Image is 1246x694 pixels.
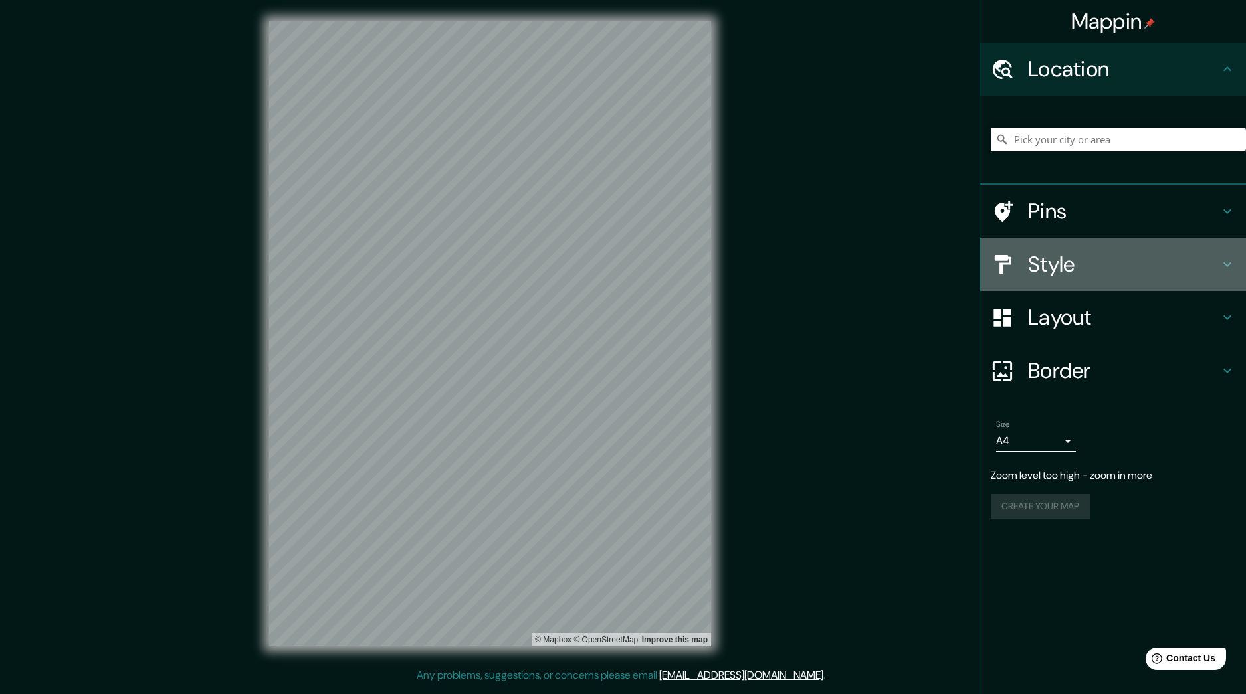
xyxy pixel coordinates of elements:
[980,43,1246,96] div: Location
[991,128,1246,151] input: Pick your city or area
[980,238,1246,291] div: Style
[269,21,711,646] canvas: Map
[659,668,823,682] a: [EMAIL_ADDRESS][DOMAIN_NAME]
[1144,18,1155,29] img: pin-icon.png
[980,344,1246,397] div: Border
[991,468,1235,483] p: Zoom level too high - zoom in more
[996,419,1010,430] label: Size
[1028,357,1219,384] h4: Border
[1028,198,1219,224] h4: Pins
[980,185,1246,238] div: Pins
[1028,304,1219,331] h4: Layout
[642,635,708,644] a: Map feedback
[535,635,571,644] a: Mapbox
[1028,56,1219,82] h4: Location
[1071,8,1156,35] h4: Mappin
[996,430,1076,452] div: A4
[980,291,1246,344] div: Layout
[573,635,638,644] a: OpenStreetMap
[825,667,827,683] div: .
[827,667,830,683] div: .
[1128,642,1231,679] iframe: Help widget launcher
[417,667,825,683] p: Any problems, suggestions, or concerns please email .
[1028,251,1219,278] h4: Style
